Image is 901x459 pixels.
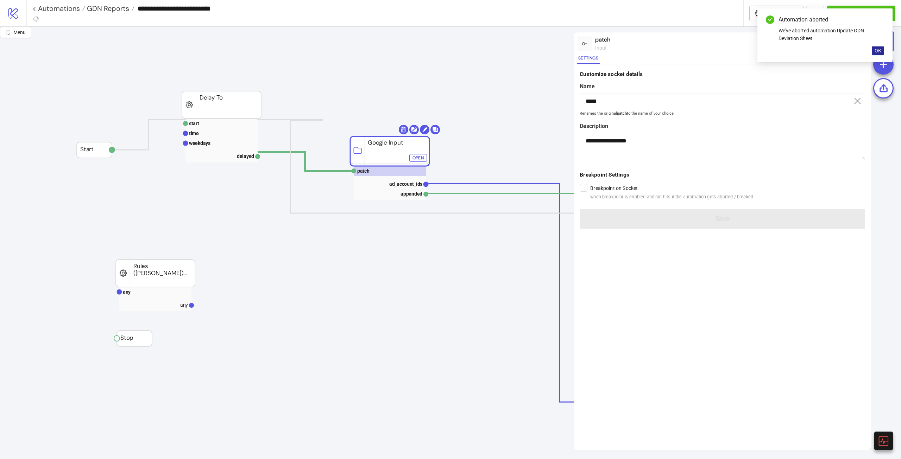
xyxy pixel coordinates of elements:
[85,5,134,12] a: GDN Reports
[412,154,424,162] div: Open
[872,46,884,55] button: OK
[189,121,199,126] text: start
[13,30,26,35] span: Menu
[595,44,781,52] div: input
[749,6,804,21] button: To Widgets
[875,48,881,53] span: OK
[779,27,884,42] div: We've aborted automation Update GDN Deviation Sheet
[766,15,774,24] span: check-circle
[123,289,131,295] text: any
[617,111,627,116] b: patch
[580,111,865,116] small: Renames the original to the name of your choice
[590,184,753,200] label: Breakpoint on Socket
[189,140,210,146] text: weekdays
[389,181,422,187] text: ad_account_ids
[357,168,370,174] text: patch
[590,193,753,200] span: when breakpoint is enabled and run hits it the automation gets aborted / breaked
[409,154,427,162] button: Open
[827,6,895,21] button: Run Automation
[32,5,85,12] a: < Automations
[85,4,129,13] span: GDN Reports
[806,6,824,21] button: ...
[779,15,884,24] div: Automation aborted
[580,122,865,130] label: Description
[580,171,865,179] div: Breakpoint Settings
[595,35,781,44] div: patch
[189,130,199,136] text: time
[580,70,865,78] div: Customize socket details
[6,30,11,35] span: radius-bottomright
[180,302,188,308] text: any
[580,82,865,91] label: Name
[577,55,600,64] button: Settings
